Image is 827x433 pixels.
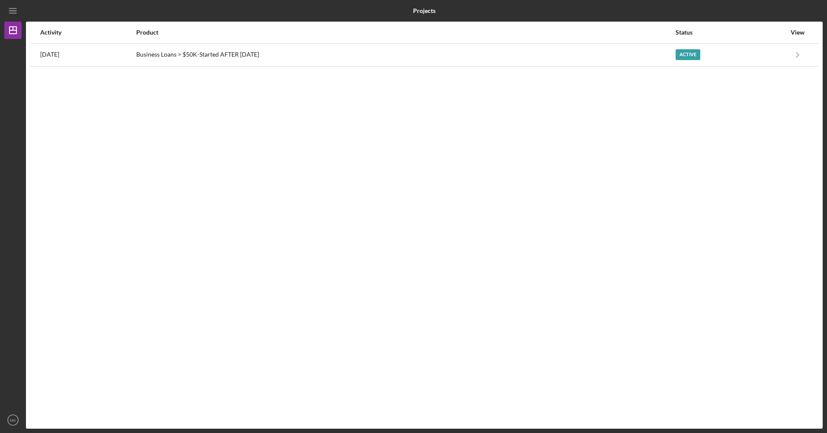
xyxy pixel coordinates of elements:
[4,411,22,429] button: MK
[40,51,59,58] time: 2025-09-29 20:56
[10,418,16,423] text: MK
[676,49,700,60] div: Active
[136,44,675,66] div: Business Loans > $50K-Started AFTER [DATE]
[413,7,436,14] b: Projects
[40,29,135,36] div: Activity
[676,29,786,36] div: Status
[787,29,808,36] div: View
[136,29,675,36] div: Product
